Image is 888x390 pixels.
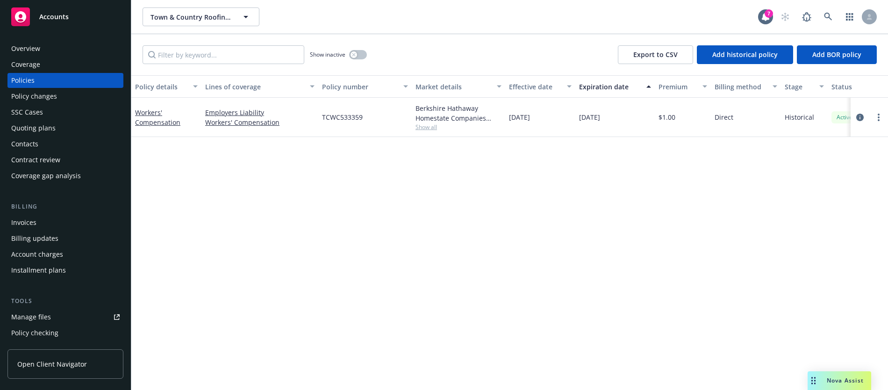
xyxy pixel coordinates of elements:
span: Active [835,113,854,122]
div: Coverage gap analysis [11,168,81,183]
div: SSC Cases [11,105,43,120]
a: Quoting plans [7,121,123,136]
span: [DATE] [579,112,600,122]
input: Filter by keyword... [143,45,304,64]
span: Export to CSV [633,50,678,59]
div: Billing [7,202,123,211]
a: Overview [7,41,123,56]
div: Contract review [11,152,60,167]
a: Policy checking [7,325,123,340]
a: Coverage [7,57,123,72]
div: Expiration date [579,82,641,92]
div: Effective date [509,82,561,92]
span: Nova Assist [827,376,864,384]
span: Open Client Navigator [17,359,87,369]
div: Overview [11,41,40,56]
span: Historical [785,112,814,122]
a: Manage files [7,310,123,325]
span: Add BOR policy [812,50,861,59]
div: Quoting plans [11,121,56,136]
button: Expiration date [575,75,655,98]
span: Show all [415,123,501,131]
a: Policies [7,73,123,88]
div: Policy number [322,82,398,92]
button: Stage [781,75,828,98]
div: Contacts [11,137,38,152]
a: Contacts [7,137,123,152]
div: Manage exposures [11,341,71,356]
button: Billing method [711,75,781,98]
a: Contract review [7,152,123,167]
span: [DATE] [509,112,530,122]
div: Drag to move [808,371,819,390]
div: Installment plans [11,263,66,278]
a: SSC Cases [7,105,123,120]
div: Policy details [135,82,187,92]
div: Manage files [11,310,51,325]
div: Lines of coverage [205,82,304,92]
div: Premium [659,82,697,92]
button: Premium [655,75,711,98]
div: Policy checking [11,325,58,340]
span: Direct [715,112,733,122]
a: circleInformation [854,112,866,123]
a: Coverage gap analysis [7,168,123,183]
span: Add historical policy [712,50,778,59]
a: Report a Bug [797,7,816,26]
a: Search [819,7,838,26]
div: Billing method [715,82,767,92]
a: more [873,112,884,123]
div: Market details [415,82,491,92]
a: Employers Liability [205,108,315,117]
div: Stage [785,82,814,92]
a: Installment plans [7,263,123,278]
div: Billing updates [11,231,58,246]
div: Coverage [11,57,40,72]
a: Manage exposures [7,341,123,356]
div: Policy changes [11,89,57,104]
button: Export to CSV [618,45,693,64]
button: Policy number [318,75,412,98]
button: Add BOR policy [797,45,877,64]
span: TCWC533359 [322,112,363,122]
a: Accounts [7,4,123,30]
span: Accounts [39,13,69,21]
button: Effective date [505,75,575,98]
span: Town & Country Roofing T&c Roofing [150,12,231,22]
button: Lines of coverage [201,75,318,98]
span: $1.00 [659,112,675,122]
div: Account charges [11,247,63,262]
a: Workers' Compensation [135,108,180,127]
button: Add historical policy [697,45,793,64]
a: Invoices [7,215,123,230]
button: Nova Assist [808,371,871,390]
div: 7 [765,9,773,18]
a: Switch app [840,7,859,26]
div: Policies [11,73,35,88]
a: Account charges [7,247,123,262]
a: Billing updates [7,231,123,246]
div: Berkshire Hathaway Homestate Companies (BHHC) [415,103,501,123]
a: Start snowing [776,7,795,26]
button: Policy details [131,75,201,98]
a: Workers' Compensation [205,117,315,127]
button: Market details [412,75,505,98]
a: Policy changes [7,89,123,104]
button: Town & Country Roofing T&c Roofing [143,7,259,26]
div: Invoices [11,215,36,230]
span: Show inactive [310,51,345,58]
div: Tools [7,296,123,306]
